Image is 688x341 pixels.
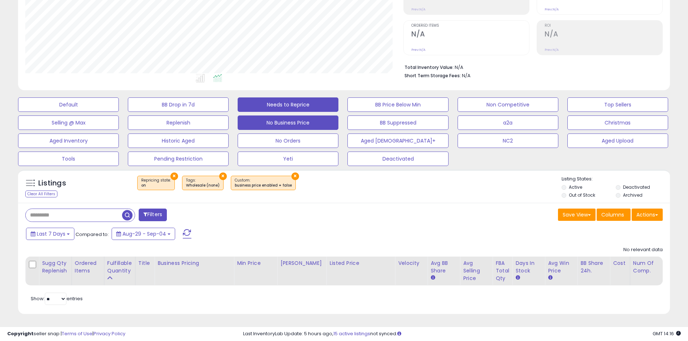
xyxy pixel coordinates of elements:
[75,259,101,275] div: Ordered Items
[411,30,529,40] h2: N/A
[186,178,220,188] span: Tags :
[580,259,607,275] div: BB Share 24h.
[430,275,435,281] small: Avg BB Share.
[462,72,471,79] span: N/A
[128,152,229,166] button: Pending Restriction
[613,259,627,267] div: Cost
[7,330,34,337] strong: Copyright
[347,115,448,130] button: BB Suppressed
[238,115,338,130] button: No Business Price
[238,152,338,166] button: Yeti
[545,7,559,12] small: Prev: N/A
[235,178,292,188] span: Custom:
[430,259,457,275] div: Avg BB Share
[107,259,132,275] div: Fulfillable Quantity
[411,7,425,12] small: Prev: N/A
[62,330,92,337] a: Terms of Use
[219,172,227,180] button: ×
[170,172,178,180] button: ×
[398,259,424,267] div: Velocity
[597,209,631,221] button: Columns
[18,134,119,148] button: Aged Inventory
[235,183,292,188] div: business price enabled = false
[569,192,595,198] label: Out of Stock
[515,259,542,275] div: Days In Stock
[567,115,668,130] button: Christmas
[545,30,662,40] h2: N/A
[404,73,461,79] b: Short Term Storage Fees:
[347,134,448,148] button: Aged [DEMOGRAPHIC_DATA]+
[569,184,582,190] label: Active
[347,152,448,166] button: Deactivated
[139,209,167,221] button: Filters
[37,230,65,237] span: Last 7 Days
[632,209,663,221] button: Actions
[347,97,448,112] button: BB Price Below Min
[601,211,624,218] span: Columns
[463,259,489,282] div: Avg Selling Price
[138,259,151,267] div: Title
[623,192,642,198] label: Archived
[623,246,663,253] div: No relevant data
[458,134,558,148] button: NC2
[404,62,657,71] li: N/A
[157,259,231,267] div: Business Pricing
[141,178,171,188] span: Repricing state :
[329,259,392,267] div: Listed Price
[333,330,370,337] a: 15 active listings
[237,259,274,267] div: Min Price
[458,97,558,112] button: Non Competitive
[411,24,529,28] span: Ordered Items
[458,115,558,130] button: a2a
[112,228,175,240] button: Aug-29 - Sep-04
[141,183,171,188] div: on
[548,259,574,275] div: Avg Win Price
[404,64,454,70] b: Total Inventory Value:
[633,259,659,275] div: Num of Comp.
[558,209,596,221] button: Save View
[291,172,299,180] button: ×
[243,331,681,337] div: Last InventoryLab Update: 5 hours ago, not synced.
[623,184,650,190] label: Deactivated
[38,178,66,188] h5: Listings
[94,330,125,337] a: Privacy Policy
[280,259,323,267] div: [PERSON_NAME]
[548,275,552,281] small: Avg Win Price.
[39,257,72,285] th: Please note that this number is a calculation based on your required days of coverage and your ve...
[567,134,668,148] button: Aged Upload
[128,134,229,148] button: Historic Aged
[545,24,662,28] span: ROI
[7,331,125,337] div: seller snap | |
[122,230,166,237] span: Aug-29 - Sep-04
[75,231,109,238] span: Compared to:
[567,97,668,112] button: Top Sellers
[25,191,57,197] div: Clear All Filters
[18,97,119,112] button: Default
[31,295,83,302] span: Show: entries
[562,176,670,183] p: Listing States:
[26,228,74,240] button: Last 7 Days
[128,97,229,112] button: BB Drop in 7d
[18,115,119,130] button: Selling @ Max
[238,97,338,112] button: Needs to Reprice
[496,259,509,282] div: FBA Total Qty
[653,330,681,337] span: 2025-09-12 14:16 GMT
[545,48,559,52] small: Prev: N/A
[515,275,520,281] small: Days In Stock.
[186,183,220,188] div: Wholesale (none)
[18,152,119,166] button: Tools
[128,115,229,130] button: Replenish
[411,48,425,52] small: Prev: N/A
[238,134,338,148] button: No Orders
[42,259,69,275] div: Sugg Qty Replenish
